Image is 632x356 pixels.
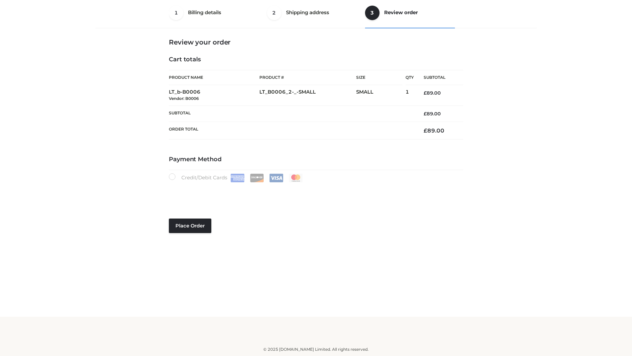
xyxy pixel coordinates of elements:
th: Qty [406,70,414,85]
button: Place order [169,219,211,233]
bdi: 89.00 [424,90,441,96]
td: LT_b-B0006 [169,85,259,106]
small: Vendor: B0006 [169,96,199,101]
td: SMALL [356,85,406,106]
h4: Payment Method [169,156,463,163]
span: £ [424,90,427,96]
label: Credit/Debit Cards [169,173,303,182]
iframe: Secure payment input frame [168,181,462,205]
span: £ [424,127,427,134]
th: Product # [259,70,356,85]
td: LT_B0006_2-_-SMALL [259,85,356,106]
th: Size [356,70,402,85]
th: Subtotal [169,105,414,122]
img: Amex [230,174,245,182]
th: Subtotal [414,70,463,85]
img: Mastercard [289,174,303,182]
span: £ [424,111,427,117]
td: 1 [406,85,414,106]
img: Discover [250,174,264,182]
img: Visa [269,174,283,182]
h3: Review your order [169,38,463,46]
th: Order Total [169,122,414,139]
bdi: 89.00 [424,111,441,117]
h4: Cart totals [169,56,463,63]
bdi: 89.00 [424,127,444,134]
th: Product Name [169,70,259,85]
div: © 2025 [DOMAIN_NAME] Limited. All rights reserved. [98,346,534,353]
